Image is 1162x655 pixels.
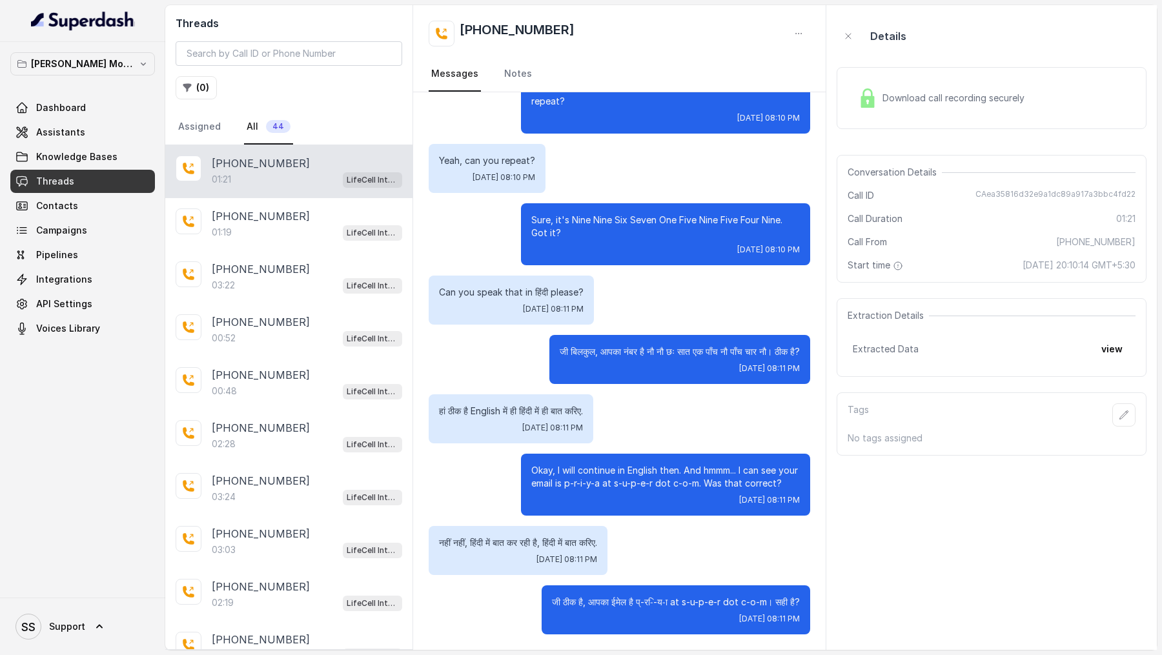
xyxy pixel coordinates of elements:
button: (0) [176,76,217,99]
input: Search by Call ID or Phone Number [176,41,402,66]
span: Threads [36,175,74,188]
button: [PERSON_NAME] Motors [10,52,155,76]
nav: Tabs [429,57,810,92]
p: [PHONE_NUMBER] [212,579,310,594]
a: Assigned [176,110,223,145]
span: [DATE] 08:11 PM [522,423,583,433]
p: [PHONE_NUMBER] [212,473,310,489]
span: Extraction Details [848,309,929,322]
a: Assistants [10,121,155,144]
span: Pipelines [36,248,78,261]
span: 44 [266,120,290,133]
p: 02:19 [212,596,234,609]
span: 01:21 [1116,212,1136,225]
p: [PHONE_NUMBER] [212,420,310,436]
span: Download call recording securely [882,92,1030,105]
img: Lock Icon [858,88,877,108]
p: 00:52 [212,332,236,345]
p: 03:03 [212,543,236,556]
p: LifeCell Internal [347,227,398,239]
span: Support [49,620,85,633]
span: [DATE] 08:11 PM [536,554,597,565]
span: Voices Library [36,322,100,335]
a: Messages [429,57,481,92]
span: API Settings [36,297,92,310]
span: [DATE] 20:10:14 GMT+5:30 [1023,259,1136,272]
p: LifeCell Internal [347,597,398,610]
span: Campaigns [36,224,87,237]
img: light.svg [31,10,135,31]
a: Threads [10,170,155,193]
span: Call ID [848,189,874,202]
p: LifeCell Internal [347,279,398,292]
p: LifeCell Internal [347,332,398,345]
p: हां ठीक है English में ही हिंदी में ही बात करिए. [439,405,583,418]
span: [DATE] 08:11 PM [739,363,800,374]
p: 01:21 [212,173,231,186]
span: Assistants [36,126,85,139]
span: Contacts [36,199,78,212]
span: Conversation Details [848,166,942,179]
a: Pipelines [10,243,155,267]
span: [DATE] 08:11 PM [739,495,800,505]
p: No tags assigned [848,432,1136,445]
span: Knowledge Bases [36,150,117,163]
p: [PHONE_NUMBER] [212,314,310,330]
span: CAea35816d32e9a1dc89a917a3bbc4fd22 [975,189,1136,202]
p: 03:22 [212,279,235,292]
h2: Threads [176,15,402,31]
a: API Settings [10,292,155,316]
span: [DATE] 08:11 PM [739,614,800,624]
a: Notes [502,57,535,92]
button: view [1094,338,1130,361]
p: Can you speak that in हिंदी please? [439,286,584,299]
p: 02:28 [212,438,236,450]
p: Tags [848,403,869,427]
p: [PHONE_NUMBER] [212,156,310,171]
nav: Tabs [176,110,402,145]
h2: [PHONE_NUMBER] [460,21,575,46]
p: LifeCell Internal [347,438,398,451]
span: Call Duration [848,212,902,225]
span: Integrations [36,273,92,286]
a: Integrations [10,268,155,291]
p: Details [870,28,906,44]
p: जी ठीक है, आपका ईमेल है प्-र-ि-य-ा at s-u-p-e-r dot c-o-m। सही है? [552,596,800,609]
p: [PHONE_NUMBER] [212,526,310,541]
a: Campaigns [10,219,155,242]
a: Support [10,609,155,645]
p: 01:19 [212,226,232,239]
p: नहीं नहीं, हिंदी में बात कर रही है, हिंदी में बात करिए. [439,536,597,549]
span: [DATE] 08:10 PM [737,113,800,123]
a: Dashboard [10,96,155,119]
span: [DATE] 08:10 PM [737,245,800,255]
p: Okay, I will continue in English then. And hmmm... I can see your email is p-r-i-y-a at s-u-p-e-r... [531,464,800,490]
span: Dashboard [36,101,86,114]
a: Contacts [10,194,155,217]
p: LifeCell Internal [347,385,398,398]
span: [DATE] 08:11 PM [523,304,584,314]
p: Sure, it's Nine Nine Six Seven One Five Nine Five Four Nine. Got it? [531,214,800,239]
span: Call From [848,236,887,248]
p: LifeCell Internal [347,491,398,504]
p: जी बिलकुल, आपका नंबर है नौ नौ छः सात एक पाँच नौ पाँच चार नौ। ठीक है? [560,345,800,358]
p: [PHONE_NUMBER] [212,208,310,224]
a: Voices Library [10,317,155,340]
p: [PHONE_NUMBER] [212,632,310,647]
p: [PERSON_NAME] Motors [31,56,134,72]
p: [PHONE_NUMBER] [212,367,310,383]
span: Start time [848,259,906,272]
text: SS [21,620,36,634]
p: LifeCell Internal [347,174,398,186]
span: Extracted Data [853,343,919,356]
a: Knowledge Bases [10,145,155,168]
p: LifeCell Internal [347,544,398,557]
span: [DATE] 08:10 PM [473,172,535,183]
p: [PHONE_NUMBER] [212,261,310,277]
p: 03:24 [212,490,236,503]
p: 00:48 [212,385,237,398]
span: [PHONE_NUMBER] [1056,236,1136,248]
a: All44 [244,110,293,145]
p: Yeah, can you repeat? [439,154,535,167]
